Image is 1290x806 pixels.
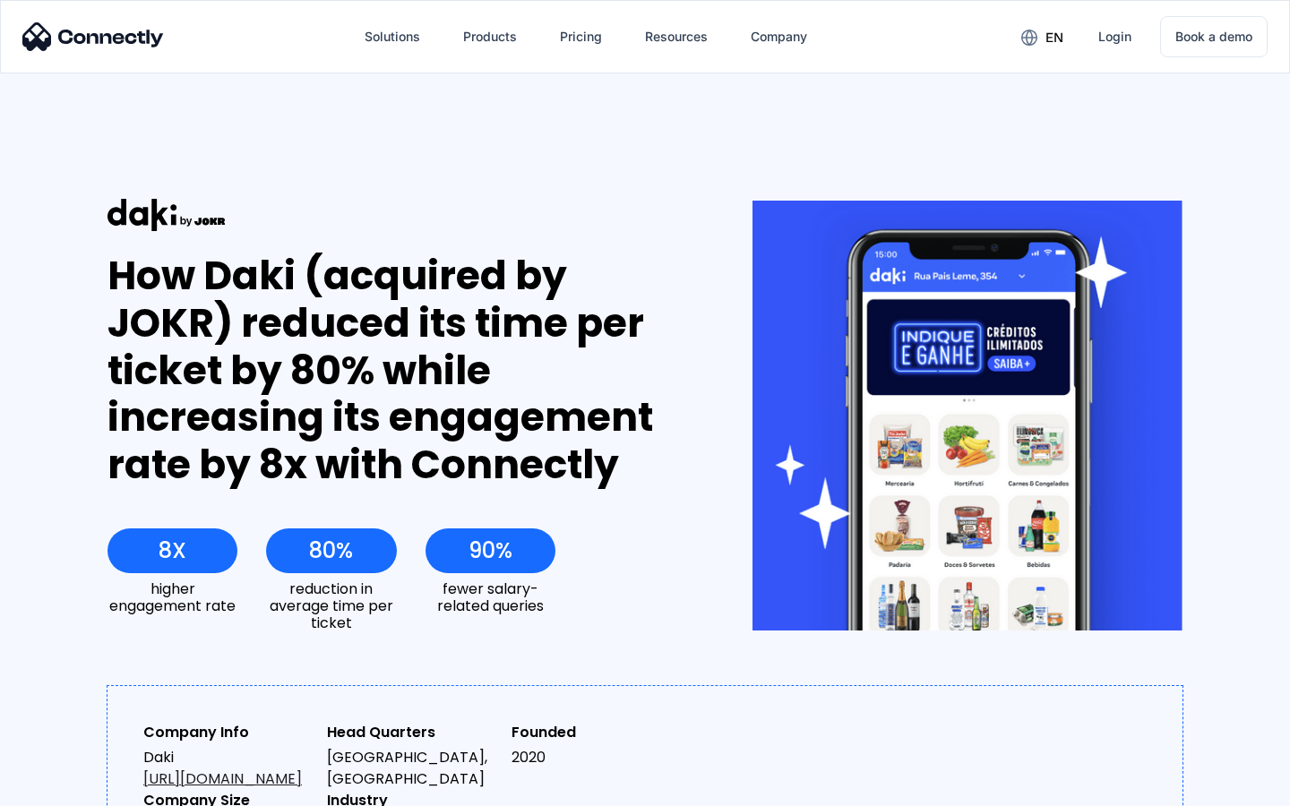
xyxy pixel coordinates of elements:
div: How Daki (acquired by JOKR) reduced its time per ticket by 80% while increasing its engagement ra... [107,253,687,489]
div: higher engagement rate [107,580,237,614]
div: Head Quarters [327,722,496,743]
a: Book a demo [1160,16,1268,57]
img: Connectly Logo [22,22,164,51]
a: Login [1084,15,1146,58]
a: Pricing [546,15,616,58]
div: en [1045,25,1063,50]
div: Pricing [560,24,602,49]
div: Founded [512,722,681,743]
div: Products [463,24,517,49]
div: [GEOGRAPHIC_DATA], [GEOGRAPHIC_DATA] [327,747,496,790]
div: Login [1098,24,1131,49]
a: [URL][DOMAIN_NAME] [143,768,302,789]
div: reduction in average time per ticket [266,580,396,632]
div: fewer salary-related queries [426,580,555,614]
div: 80% [309,538,353,563]
div: Daki [143,747,313,790]
aside: Language selected: English [18,775,107,800]
ul: Language list [36,775,107,800]
div: Company Info [143,722,313,743]
div: Resources [645,24,708,49]
div: Company [751,24,807,49]
div: Solutions [365,24,420,49]
div: 2020 [512,747,681,768]
div: 8X [159,538,186,563]
div: 90% [469,538,512,563]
